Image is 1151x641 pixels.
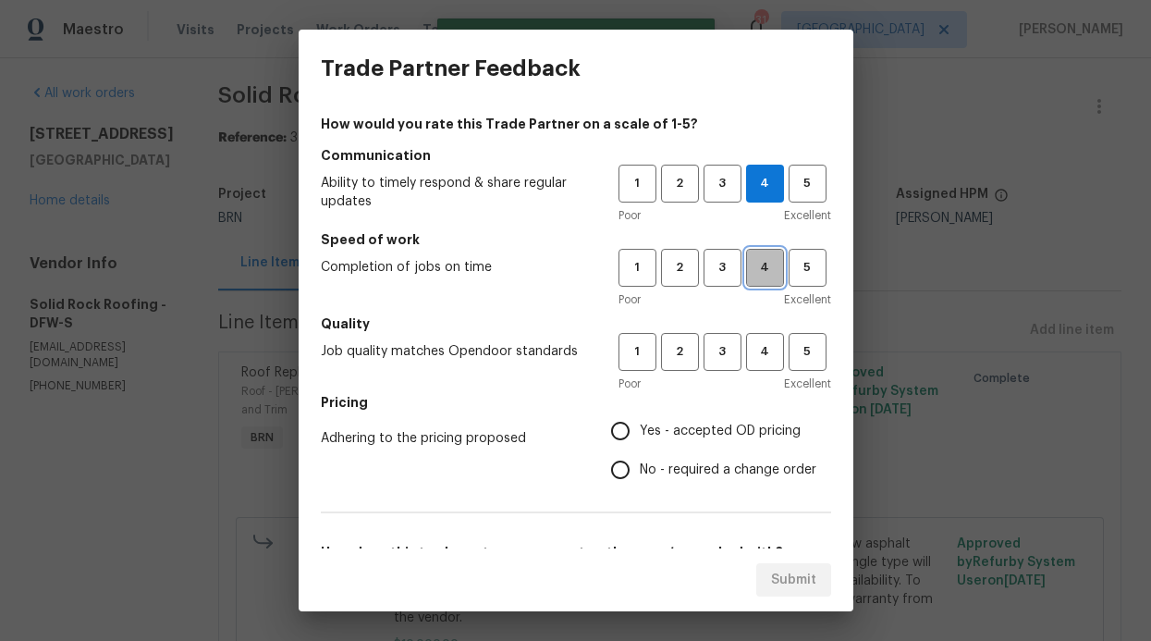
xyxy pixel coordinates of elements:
span: Poor [618,206,641,225]
span: Excellent [784,375,831,393]
button: 5 [789,249,827,287]
div: Pricing [611,412,831,489]
button: 3 [704,165,741,203]
button: 2 [661,249,699,287]
span: 4 [747,173,783,194]
span: 3 [705,341,740,363]
button: 2 [661,333,699,371]
h5: Speed of work [321,230,831,249]
span: 1 [620,257,655,278]
span: 5 [790,341,825,363]
button: 3 [704,249,741,287]
button: 5 [789,165,827,203]
span: 3 [705,173,740,194]
span: 4 [748,341,782,363]
span: 3 [705,257,740,278]
span: Completion of jobs on time [321,258,589,277]
span: 5 [790,257,825,278]
h5: Quality [321,314,831,333]
span: Yes - accepted OD pricing [640,422,801,441]
h5: Communication [321,146,831,165]
button: 3 [704,333,741,371]
span: Excellent [784,290,831,309]
span: 2 [663,173,697,194]
button: 4 [746,249,784,287]
span: 4 [748,257,782,278]
button: 4 [746,333,784,371]
span: 5 [790,173,825,194]
span: 1 [620,341,655,363]
h5: How does this trade partner compare to others you’ve worked with? [321,543,831,561]
button: 1 [618,333,656,371]
span: Excellent [784,206,831,225]
span: Ability to timely respond & share regular updates [321,174,589,211]
span: Poor [618,290,641,309]
span: 2 [663,341,697,363]
span: Poor [618,375,641,393]
span: Job quality matches Opendoor standards [321,342,589,361]
button: 1 [618,249,656,287]
button: 1 [618,165,656,203]
h4: How would you rate this Trade Partner on a scale of 1-5? [321,115,831,133]
span: 1 [620,173,655,194]
h3: Trade Partner Feedback [321,55,581,81]
span: Adhering to the pricing proposed [321,429,582,448]
button: 4 [746,165,784,203]
button: 2 [661,165,699,203]
span: 2 [663,257,697,278]
button: 5 [789,333,827,371]
h5: Pricing [321,393,831,412]
span: No - required a change order [640,461,816,480]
